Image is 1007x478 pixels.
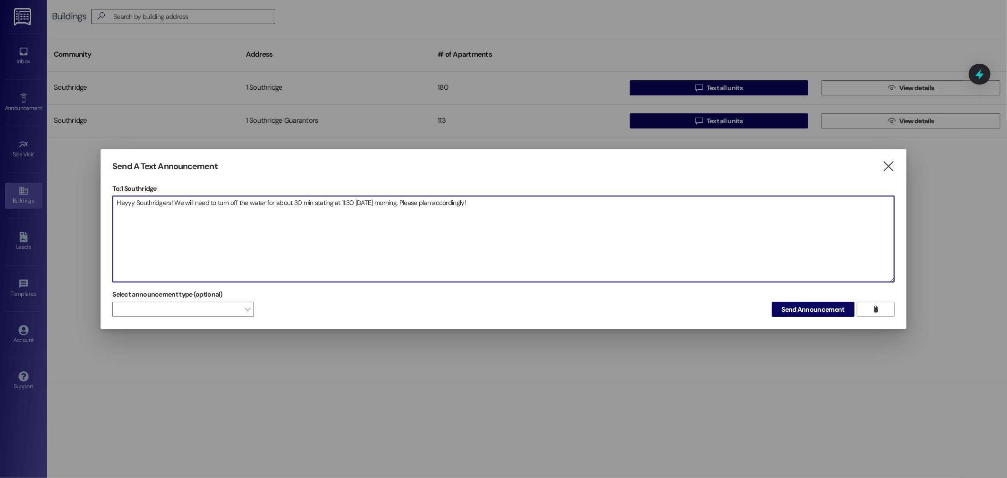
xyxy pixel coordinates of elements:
span: Send Announcement [782,305,845,315]
button: Send Announcement [772,302,855,317]
textarea: Heyyy Southridgers! We will need to turn off the water for about 30 min stating at 11:30 [DATE] m... [113,196,894,282]
p: To: 1 Southridge [112,184,894,193]
i:  [872,306,879,313]
h3: Send A Text Announcement [112,161,217,172]
div: Heyyy Southridgers! We will need to turn off the water for about 30 min stating at 11:30 [DATE] m... [112,196,894,282]
i:  [882,162,895,171]
label: Select announcement type (optional) [112,287,223,302]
